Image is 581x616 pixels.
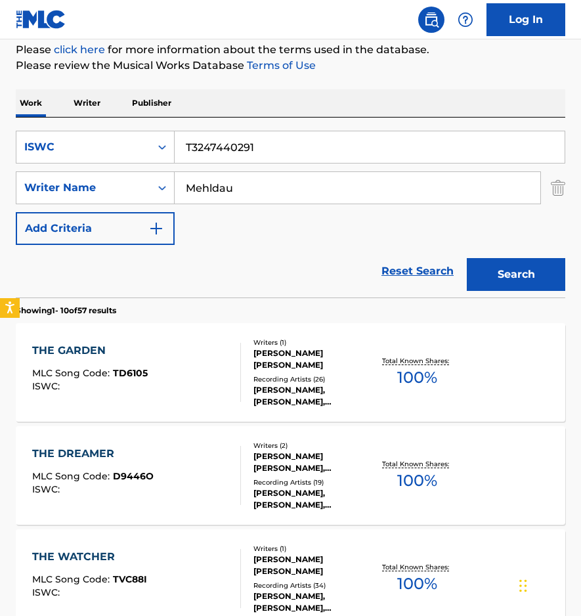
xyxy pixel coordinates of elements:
[32,586,63,598] span: ISWC :
[113,367,148,379] span: TD6105
[128,89,175,117] p: Publisher
[458,12,473,28] img: help
[32,549,147,565] div: THE WATCHER
[32,343,148,359] div: THE GARDEN
[515,553,581,616] iframe: Chat Widget
[253,441,372,451] div: Writers ( 2 )
[32,367,113,379] span: MLC Song Code :
[253,554,372,577] div: [PERSON_NAME] [PERSON_NAME]
[253,590,372,614] div: [PERSON_NAME], [PERSON_NAME], [PERSON_NAME] & [PERSON_NAME], [PERSON_NAME], [PERSON_NAME], [PERSO...
[32,470,113,482] span: MLC Song Code :
[375,257,460,286] a: Reset Search
[16,323,565,422] a: THE GARDENMLC Song Code:TD6105ISWC:Writers (1)[PERSON_NAME] [PERSON_NAME]Recording Artists (26)[P...
[16,212,175,245] button: Add Criteria
[382,356,452,366] p: Total Known Shares:
[418,7,444,33] a: Public Search
[519,566,527,605] div: Drag
[16,426,565,525] a: THE DREAMERMLC Song Code:D9446OISWC:Writers (2)[PERSON_NAME] [PERSON_NAME], [PERSON_NAME]Recordin...
[16,58,565,74] p: Please review the Musical Works Database
[397,469,437,493] span: 100 %
[452,7,479,33] div: Help
[54,43,105,56] a: click here
[397,572,437,596] span: 100 %
[148,221,164,236] img: 9d2ae6d4665cec9f34b9.svg
[486,3,565,36] a: Log In
[32,573,113,585] span: MLC Song Code :
[382,562,452,572] p: Total Known Shares:
[423,12,439,28] img: search
[24,139,142,155] div: ISWC
[70,89,104,117] p: Writer
[113,470,154,482] span: D9446O
[253,338,372,347] div: Writers ( 1 )
[16,89,46,117] p: Work
[16,131,565,297] form: Search Form
[253,581,372,590] div: Recording Artists ( 34 )
[16,42,565,58] p: Please for more information about the terms used in the database.
[113,573,147,585] span: TVC88I
[32,380,63,392] span: ISWC :
[16,10,66,29] img: MLC Logo
[24,180,142,196] div: Writer Name
[467,258,565,291] button: Search
[253,347,372,371] div: [PERSON_NAME] [PERSON_NAME]
[253,384,372,408] div: [PERSON_NAME], [PERSON_NAME], [PERSON_NAME], [PERSON_NAME], [PERSON_NAME]
[253,451,372,474] div: [PERSON_NAME] [PERSON_NAME], [PERSON_NAME]
[32,446,154,462] div: THE DREAMER
[32,483,63,495] span: ISWC :
[253,477,372,487] div: Recording Artists ( 19 )
[253,487,372,511] div: [PERSON_NAME], [PERSON_NAME], [PERSON_NAME], [PERSON_NAME], [PERSON_NAME] & [PERSON_NAME], [PERSO...
[551,171,565,204] img: Delete Criterion
[253,544,372,554] div: Writers ( 1 )
[253,374,372,384] div: Recording Artists ( 26 )
[382,459,452,469] p: Total Known Shares:
[397,366,437,389] span: 100 %
[16,305,116,317] p: Showing 1 - 10 of 57 results
[244,59,316,72] a: Terms of Use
